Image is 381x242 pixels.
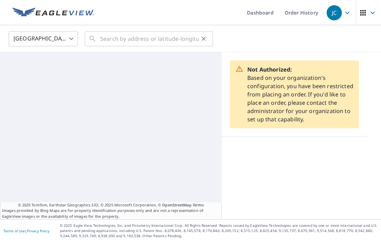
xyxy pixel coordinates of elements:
a: Terms [193,202,204,207]
a: Privacy Policy [27,229,50,233]
input: Search by address or latitude-longitude [100,29,199,48]
p: | [3,229,50,233]
div: JC [327,5,342,20]
a: OpenStreetMap [162,202,191,207]
img: EV Logo [12,8,94,18]
span: © 2025 TomTom, Earthstar Geographics SIO, © 2025 Microsoft Corporation, © [18,202,204,208]
p: Based on your organization's configuration, you have been restricted from placing an order. If yo... [247,65,353,123]
p: © 2025 Eagle View Technologies, Inc. and Pictometry International Corp. All Rights Reserved. Repo... [60,223,378,239]
div: [GEOGRAPHIC_DATA] [9,29,78,48]
a: Terms of Use [3,229,25,233]
button: Clear [199,34,209,44]
strong: Not Authorized: [247,66,292,73]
